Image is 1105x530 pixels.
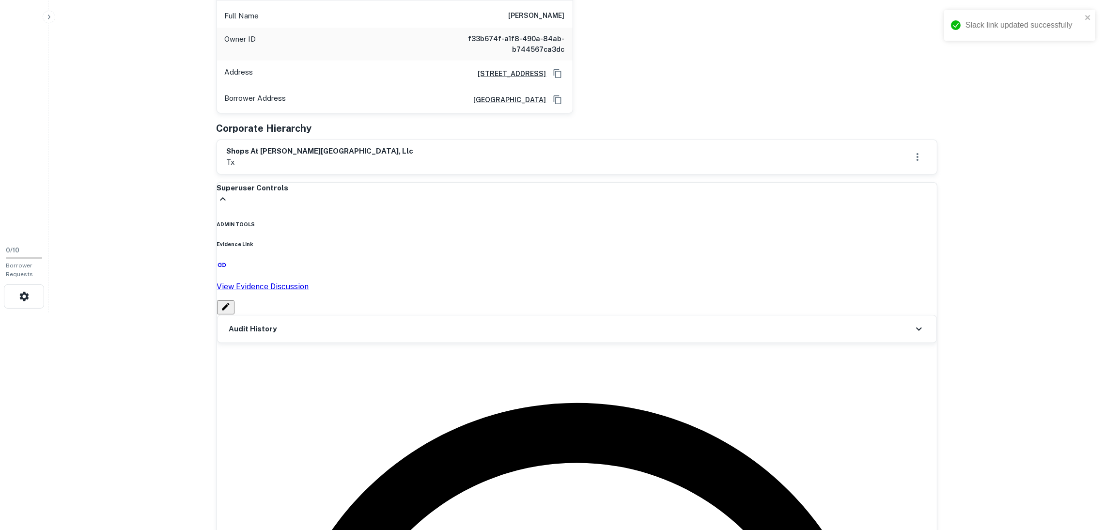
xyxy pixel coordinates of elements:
[217,183,937,194] h6: Superuser Controls
[217,263,937,293] a: View Evidence Discussion
[225,33,256,55] p: Owner ID
[550,93,565,107] button: Copy Address
[6,262,33,278] span: Borrower Requests
[217,240,937,248] h6: Evidence Link
[1085,14,1091,23] button: close
[550,66,565,81] button: Copy Address
[449,33,565,55] h6: f33b674f-a1f8-490a-84ab-b744567ca3dc
[229,324,277,335] h6: Audit History
[227,146,414,157] h6: shops at [PERSON_NAME][GEOGRAPHIC_DATA], llc
[217,220,937,228] h6: ADMIN TOOLS
[217,121,312,136] h5: Corporate Hierarchy
[225,10,259,22] p: Full Name
[217,281,937,293] p: View Evidence Discussion
[965,19,1082,31] div: Slack link updated successfully
[470,68,546,79] a: [STREET_ADDRESS]
[217,300,234,314] button: Edit Slack Link
[1057,452,1105,499] iframe: Chat Widget
[225,93,286,107] p: Borrower Address
[6,247,19,254] span: 0 / 10
[466,94,546,105] a: [GEOGRAPHIC_DATA]
[227,156,414,168] p: tx
[509,10,565,22] h6: [PERSON_NAME]
[225,66,253,81] p: Address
